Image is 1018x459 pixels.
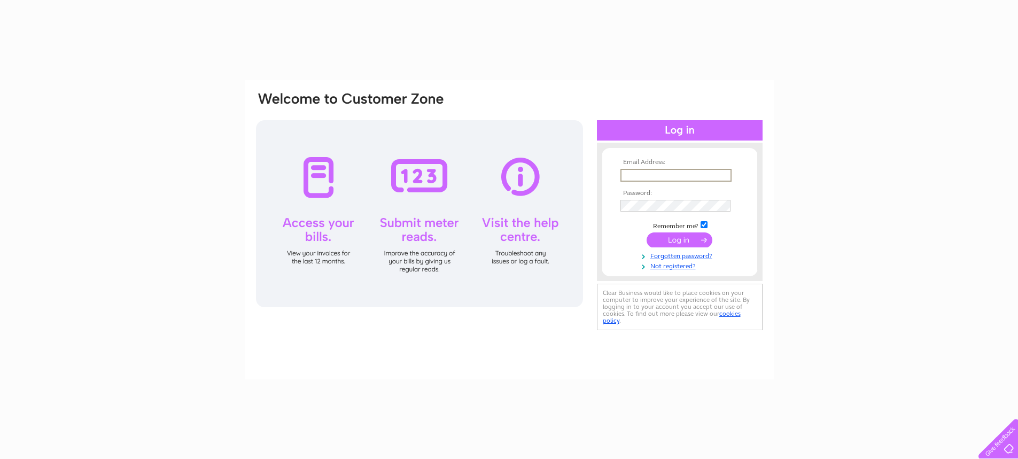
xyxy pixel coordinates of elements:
[647,232,712,247] input: Submit
[618,190,742,197] th: Password:
[620,260,742,270] a: Not registered?
[618,220,742,230] td: Remember me?
[620,250,742,260] a: Forgotten password?
[618,159,742,166] th: Email Address:
[603,310,741,324] a: cookies policy
[597,284,763,330] div: Clear Business would like to place cookies on your computer to improve your experience of the sit...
